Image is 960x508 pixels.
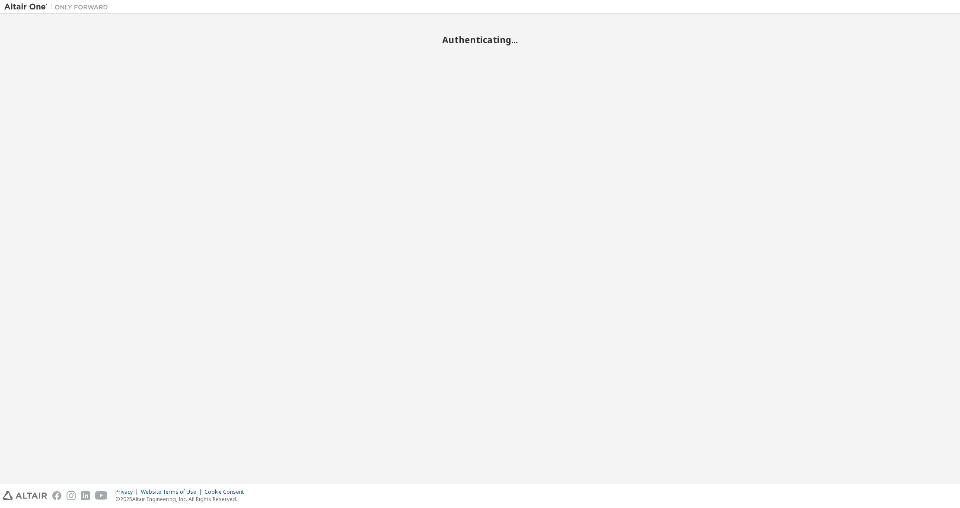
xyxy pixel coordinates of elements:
img: altair_logo.svg [3,491,47,500]
img: linkedin.svg [81,491,90,500]
img: facebook.svg [52,491,61,500]
div: Website Terms of Use [141,489,204,495]
div: Cookie Consent [204,489,249,495]
div: Privacy [115,489,141,495]
p: © 2025 Altair Engineering, Inc. All Rights Reserved. [115,495,249,503]
img: instagram.svg [67,491,76,500]
h2: Authenticating... [4,34,956,45]
img: youtube.svg [95,491,108,500]
img: Altair One [4,3,112,11]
